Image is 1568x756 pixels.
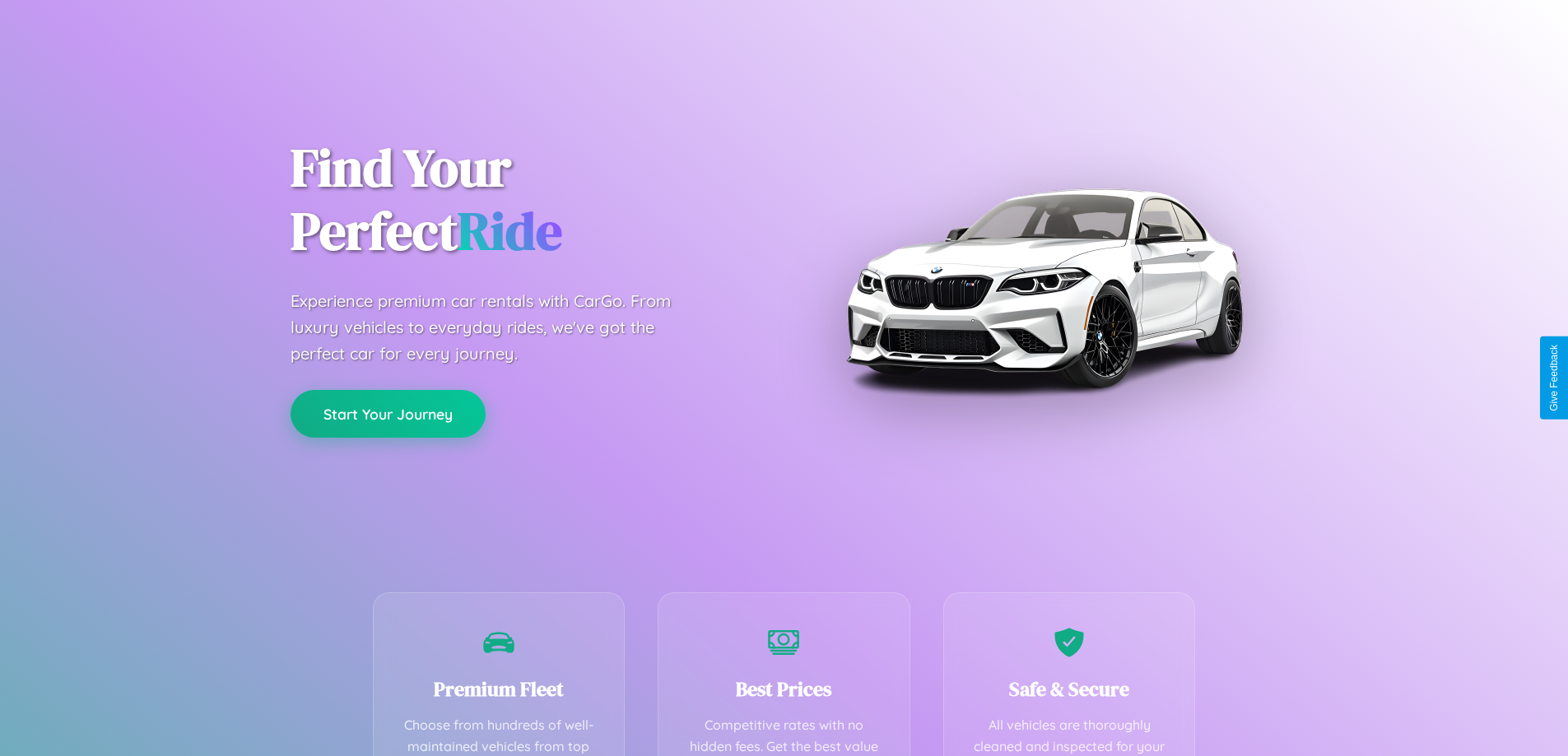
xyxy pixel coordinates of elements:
button: Start Your Journey [291,390,486,438]
div: Give Feedback [1548,345,1560,411]
span: Ride [458,195,562,267]
p: Experience premium car rentals with CarGo. From luxury vehicles to everyday rides, we've got the ... [291,288,702,367]
img: Premium BMW car rental vehicle [838,82,1249,494]
h3: Safe & Secure [969,675,1170,703]
h3: Premium Fleet [398,675,600,703]
h1: Find Your Perfect [291,137,760,263]
h3: Best Prices [683,675,885,703]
